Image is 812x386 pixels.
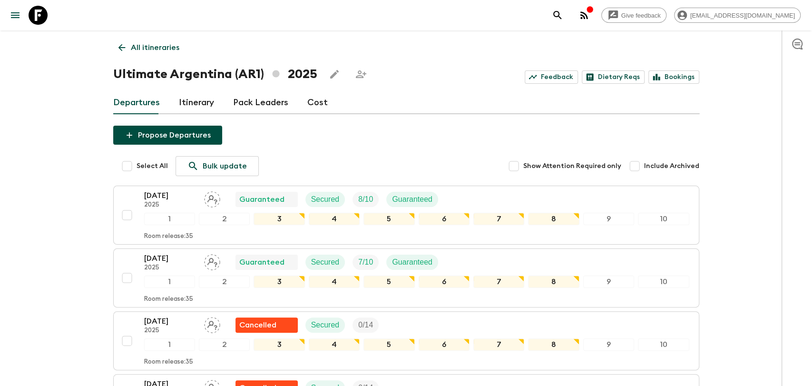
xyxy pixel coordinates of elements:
[204,194,220,202] span: Assign pack leader
[305,192,345,207] div: Secured
[638,338,689,351] div: 10
[131,42,179,53] p: All itineraries
[113,311,699,370] button: [DATE]2025Assign pack leaderFlash Pack cancellationSecuredTrip Fill12345678910Room release:35
[583,276,634,288] div: 9
[204,257,220,265] span: Assign pack leader
[235,317,298,333] div: Flash Pack cancellation
[113,186,699,245] button: [DATE]2025Assign pack leaderGuaranteedSecuredTrip FillGuaranteed12345678910Room release:35
[363,276,414,288] div: 5
[528,213,579,225] div: 8
[239,194,284,205] p: Guaranteed
[113,38,185,57] a: All itineraries
[419,276,470,288] div: 6
[309,213,360,225] div: 4
[648,70,699,84] a: Bookings
[144,358,193,366] p: Room release: 35
[144,213,195,225] div: 1
[685,12,800,19] span: [EMAIL_ADDRESS][DOMAIN_NAME]
[113,126,222,145] button: Propose Departures
[199,276,250,288] div: 2
[144,316,196,327] p: [DATE]
[528,338,579,351] div: 8
[358,194,373,205] p: 8 / 10
[392,194,432,205] p: Guaranteed
[311,257,340,268] p: Secured
[254,338,304,351] div: 3
[601,8,666,23] a: Give feedback
[199,338,250,351] div: 2
[392,257,432,268] p: Guaranteed
[144,338,195,351] div: 1
[638,276,689,288] div: 10
[144,233,193,240] p: Room release: 35
[305,317,345,333] div: Secured
[309,276,360,288] div: 4
[352,255,379,270] div: Trip Fill
[419,213,470,225] div: 6
[6,6,25,25] button: menu
[352,192,379,207] div: Trip Fill
[363,338,414,351] div: 5
[583,213,634,225] div: 9
[179,91,214,114] a: Itinerary
[473,338,524,351] div: 7
[239,257,284,268] p: Guaranteed
[113,65,317,84] h1: Ultimate Argentina (AR1) 2025
[254,276,304,288] div: 3
[352,65,371,84] span: Share this itinerary
[137,161,168,171] span: Select All
[203,160,247,172] p: Bulk update
[528,276,579,288] div: 8
[358,319,373,331] p: 0 / 14
[582,70,645,84] a: Dietary Reqs
[307,91,328,114] a: Cost
[548,6,567,25] button: search adventures
[419,338,470,351] div: 6
[144,201,196,209] p: 2025
[638,213,689,225] div: 10
[204,320,220,327] span: Assign pack leader
[144,327,196,335] p: 2025
[309,338,360,351] div: 4
[363,213,414,225] div: 5
[473,276,524,288] div: 7
[674,8,801,23] div: [EMAIL_ADDRESS][DOMAIN_NAME]
[176,156,259,176] a: Bulk update
[144,264,196,272] p: 2025
[144,276,195,288] div: 1
[523,161,621,171] span: Show Attention Required only
[144,296,193,303] p: Room release: 35
[311,194,340,205] p: Secured
[199,213,250,225] div: 2
[233,91,288,114] a: Pack Leaders
[352,317,379,333] div: Trip Fill
[311,319,340,331] p: Secured
[144,253,196,264] p: [DATE]
[305,255,345,270] div: Secured
[583,338,634,351] div: 9
[254,213,304,225] div: 3
[113,248,699,307] button: [DATE]2025Assign pack leaderGuaranteedSecuredTrip FillGuaranteed12345678910Room release:35
[644,161,699,171] span: Include Archived
[325,65,344,84] button: Edit this itinerary
[239,319,276,331] p: Cancelled
[525,70,578,84] a: Feedback
[358,257,373,268] p: 7 / 10
[144,190,196,201] p: [DATE]
[473,213,524,225] div: 7
[113,91,160,114] a: Departures
[616,12,666,19] span: Give feedback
